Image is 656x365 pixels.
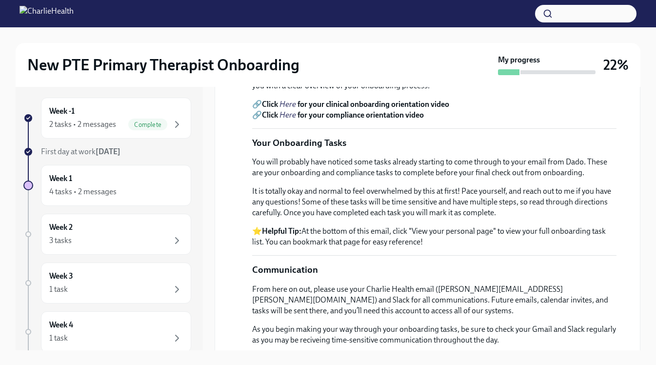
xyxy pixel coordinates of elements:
[603,56,629,74] h3: 22%
[252,226,616,247] p: ⭐ At the bottom of this email, click "View your personal page" to view your full onboarding task ...
[298,110,424,120] strong: for your compliance orientation video
[49,320,73,330] h6: Week 4
[252,137,346,149] p: Your Onboarding Tasks
[252,157,616,178] p: You will probably have noticed some tasks already starting to come through to your email from Dad...
[27,55,299,75] h2: New PTE Primary Therapist Onboarding
[498,55,540,65] strong: My progress
[49,333,68,344] div: 1 task
[262,226,301,236] strong: Helpful Tip:
[96,147,120,156] strong: [DATE]
[49,119,116,130] div: 2 tasks • 2 messages
[252,186,616,218] p: It is totally okay and normal to feel overwhelmed by this at first! Pace yourself, and reach out ...
[262,100,278,109] strong: Click
[279,100,296,109] a: Here
[128,121,167,128] span: Complete
[49,284,68,295] div: 1 task
[252,264,318,276] p: Communication
[49,106,75,117] h6: Week -1
[298,100,449,109] strong: for your clinical onboarding orientation video
[49,222,73,233] h6: Week 2
[49,271,73,282] h6: Week 3
[23,165,191,206] a: Week 14 tasks • 2 messages
[23,311,191,352] a: Week 41 task
[49,173,72,184] h6: Week 1
[252,284,616,316] p: From here on out, please use your Charlie Health email ([PERSON_NAME][EMAIL_ADDRESS][PERSON_NAME]...
[23,214,191,255] a: Week 23 tasks
[23,98,191,139] a: Week -12 tasks • 2 messagesComplete
[23,146,191,157] a: First day at work[DATE]
[279,110,296,120] a: Here
[49,235,72,246] div: 3 tasks
[20,6,74,21] img: CharlieHealth
[252,324,616,345] p: As you begin making your way through your onboarding tasks, be sure to check your Gmail and Slack...
[262,110,278,120] strong: Click
[23,263,191,304] a: Week 31 task
[49,186,117,197] div: 4 tasks • 2 messages
[41,147,120,156] span: First day at work
[252,99,616,121] p: 🔗 🔗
